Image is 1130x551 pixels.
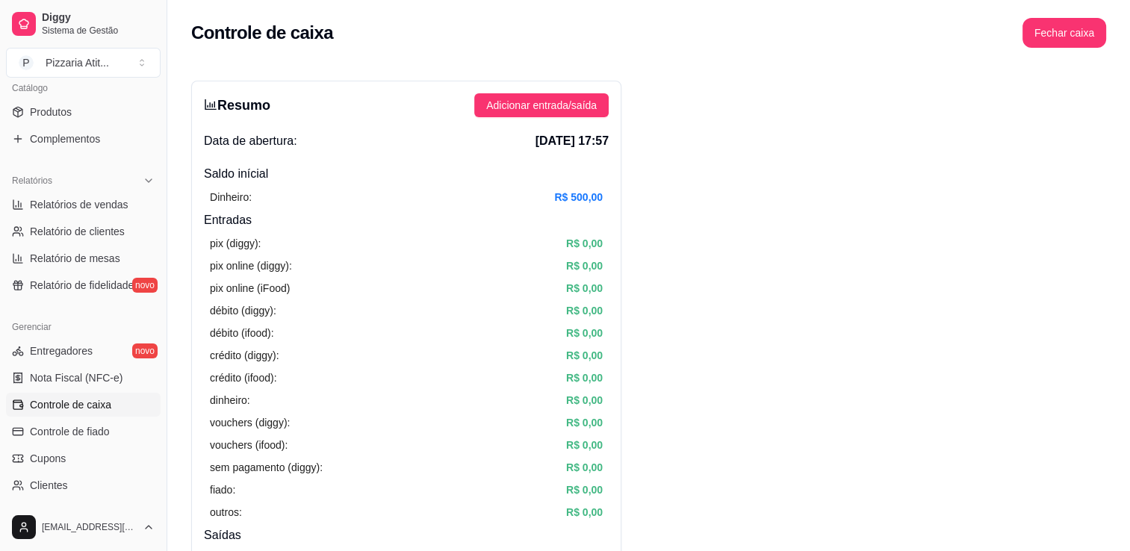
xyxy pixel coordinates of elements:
[6,76,161,100] div: Catálogo
[204,95,270,116] h3: Resumo
[210,258,292,274] article: pix online (diggy):
[6,393,161,417] a: Controle de caixa
[6,100,161,124] a: Produtos
[19,55,34,70] span: P
[210,459,323,476] article: sem pagamento (diggy):
[6,366,161,390] a: Nota Fiscal (NFC-e)
[6,315,161,339] div: Gerenciar
[46,55,109,70] div: Pizzaria Atit ...
[30,224,125,239] span: Relatório de clientes
[210,325,274,341] article: débito (ifood):
[566,370,603,386] article: R$ 0,00
[566,302,603,319] article: R$ 0,00
[210,437,288,453] article: vouchers (ifood):
[30,251,120,266] span: Relatório de mesas
[30,131,100,146] span: Complementos
[210,370,276,386] article: crédito (ifood):
[210,302,276,319] article: débito (diggy):
[210,280,290,296] article: pix online (iFood)
[566,280,603,296] article: R$ 0,00
[12,175,52,187] span: Relatórios
[210,504,242,520] article: outros:
[6,339,161,363] a: Entregadoresnovo
[474,93,609,117] button: Adicionar entrada/saída
[210,189,252,205] article: Dinheiro:
[204,98,217,111] span: bar-chart
[204,132,297,150] span: Data de abertura:
[1022,18,1106,48] button: Fechar caixa
[210,482,235,498] article: fiado:
[566,437,603,453] article: R$ 0,00
[554,189,603,205] article: R$ 500,00
[30,424,110,439] span: Controle de fiado
[204,211,609,229] h4: Entradas
[191,21,333,45] h2: Controle de caixa
[6,193,161,217] a: Relatórios de vendas
[42,521,137,533] span: [EMAIL_ADDRESS][DOMAIN_NAME]
[535,132,609,150] span: [DATE] 17:57
[566,459,603,476] article: R$ 0,00
[204,165,609,183] h4: Saldo inícial
[6,220,161,243] a: Relatório de clientes
[6,48,161,78] button: Select a team
[566,235,603,252] article: R$ 0,00
[210,392,250,408] article: dinheiro:
[30,397,111,412] span: Controle de caixa
[42,25,155,37] span: Sistema de Gestão
[30,278,134,293] span: Relatório de fidelidade
[566,392,603,408] article: R$ 0,00
[566,258,603,274] article: R$ 0,00
[30,343,93,358] span: Entregadores
[210,235,261,252] article: pix (diggy):
[30,370,122,385] span: Nota Fiscal (NFC-e)
[6,420,161,443] a: Controle de fiado
[566,414,603,431] article: R$ 0,00
[210,347,279,364] article: crédito (diggy):
[566,482,603,498] article: R$ 0,00
[566,325,603,341] article: R$ 0,00
[6,500,161,524] a: Estoque
[566,347,603,364] article: R$ 0,00
[30,197,128,212] span: Relatórios de vendas
[30,105,72,119] span: Produtos
[6,6,161,42] a: DiggySistema de Gestão
[6,127,161,151] a: Complementos
[6,446,161,470] a: Cupons
[210,414,290,431] article: vouchers (diggy):
[204,526,609,544] h4: Saídas
[30,478,68,493] span: Clientes
[6,509,161,545] button: [EMAIL_ADDRESS][DOMAIN_NAME]
[6,246,161,270] a: Relatório de mesas
[6,473,161,497] a: Clientes
[566,504,603,520] article: R$ 0,00
[30,451,66,466] span: Cupons
[42,11,155,25] span: Diggy
[6,273,161,297] a: Relatório de fidelidadenovo
[486,97,597,113] span: Adicionar entrada/saída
